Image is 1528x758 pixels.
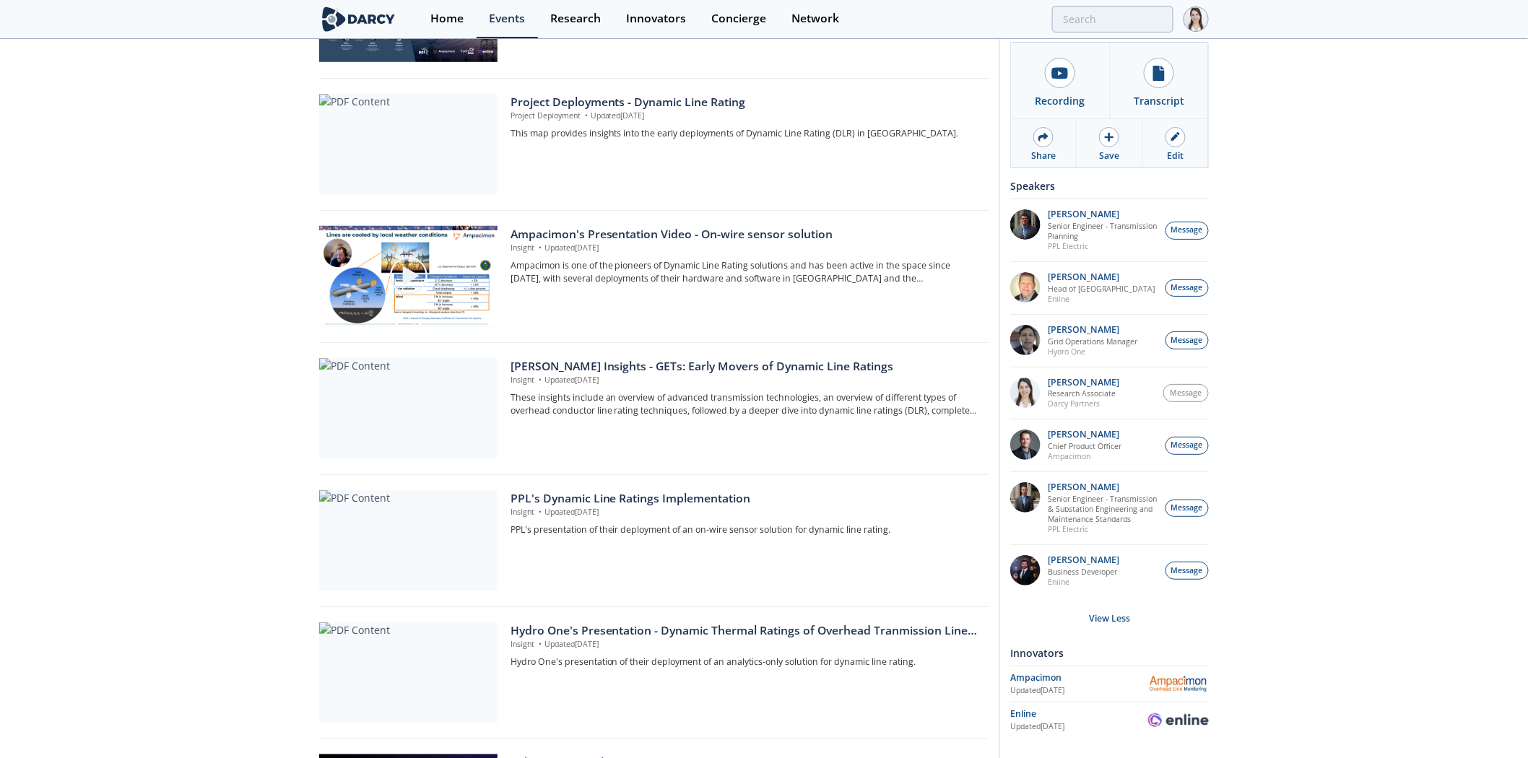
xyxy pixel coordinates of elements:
[1010,597,1209,640] div: View Less
[1049,430,1122,440] p: [PERSON_NAME]
[1049,336,1138,347] p: Grid Operations Manager
[511,243,979,254] p: Insight Updated [DATE]
[511,490,979,507] div: PPL's Dynamic Line Ratings Implementation
[626,13,686,25] div: Innovators
[1049,272,1155,282] p: [PERSON_NAME]
[1165,222,1209,240] button: Message
[1049,494,1158,524] p: Senior Engineer - Transmission & Substation Engineering and Maintenance Standards
[1010,482,1041,513] img: 92ea8479-9b76-4cff-bb0c-1107dac8b5c8
[1110,43,1209,118] a: Transcript
[1049,577,1120,587] p: Enline
[1049,294,1155,304] p: Enline
[537,375,544,385] span: •
[388,256,429,296] img: play-chapters-gray.svg
[1049,241,1158,251] p: PPL Electric
[1010,272,1041,302] img: a55e2838-e33a-4028-a2ea-91bfc947d5e9
[1010,707,1148,720] div: Enline
[511,358,979,375] div: [PERSON_NAME] Insights - GETs: Early Movers of Dynamic Line Ratings
[791,13,839,25] div: Network
[319,490,989,591] a: PDF Content PPL's Dynamic Line Ratings Implementation Insight •Updated[DATE] PPL's presentation o...
[1010,671,1148,684] div: Ampacimon
[1134,93,1184,108] div: Transcript
[319,226,989,327] a: Video Content Ampacimon's Presentation Video - On-wire sensor solution Insight •Updated[DATE] Amp...
[1031,149,1056,162] div: Share
[537,639,544,649] span: •
[1049,482,1158,492] p: [PERSON_NAME]
[1049,221,1158,241] p: Senior Engineer - Transmission Planning
[489,13,525,25] div: Events
[1049,441,1122,451] p: Chief Product Officer
[319,94,989,195] a: PDF Content Project Deployments - Dynamic Line Rating Project Deployment •Updated[DATE] This map ...
[511,523,979,536] p: PPL's presentation of their deployment of an on-wire sensor solution for dynamic line rating.
[1049,209,1158,219] p: [PERSON_NAME]
[511,507,979,518] p: Insight Updated [DATE]
[1010,555,1041,585] img: 22908f7c-c2ba-48df-be32-b32dd6f2d2c7
[1170,388,1202,399] span: Message
[1171,502,1203,514] span: Message
[511,110,979,122] p: Project Deployment Updated [DATE]
[511,622,979,640] div: Hydro One's Presentation - Dynamic Thermal Ratings of Overhead Tranmission Lines: A line sensor-l...
[583,110,591,121] span: •
[1010,721,1148,733] div: Updated [DATE]
[1148,672,1209,696] img: Ampacimon
[1049,378,1120,388] p: [PERSON_NAME]
[1036,93,1085,108] div: Recording
[511,655,979,668] p: Hydro One's presentation of their deployment of an analytics-only solution for dynamic line rating.
[1049,325,1138,335] p: [PERSON_NAME]
[711,13,766,25] div: Concierge
[1171,225,1203,236] span: Message
[1049,524,1158,534] p: PPL Electric
[1010,378,1041,408] img: qdh7Er9pRiGqDWE5eNkh
[511,259,979,286] p: Ampacimon is one of the pioneers of Dynamic Line Rating solutions and has been active in the spac...
[1049,347,1138,357] p: Hydro One
[1049,398,1120,409] p: Darcy Partners
[1010,209,1041,240] img: 5b5d9298-f9b1-43ec-ba2b-1fcc6187a806
[1010,685,1148,697] div: Updated [DATE]
[1049,284,1155,294] p: Head of [GEOGRAPHIC_DATA]
[1010,707,1209,733] a: Enline Updated[DATE] Enline
[1049,388,1120,398] p: Research Associate
[319,358,989,459] a: PDF Content [PERSON_NAME] Insights - GETs: Early Movers of Dynamic Line Ratings Insight •Updated[...
[1148,713,1209,728] img: Enline
[319,226,498,326] img: Video Content
[1011,43,1110,118] a: Recording
[1099,149,1119,162] div: Save
[319,6,398,32] img: logo-wide.svg
[1171,335,1203,347] span: Message
[1143,119,1208,167] a: Edit
[550,13,601,25] div: Research
[1163,384,1210,402] button: Message
[537,507,544,517] span: •
[511,127,979,140] p: This map provides insights into the early deployments of Dynamic Line Rating (DLR) in [GEOGRAPHIC...
[1184,6,1209,32] img: Profile
[1165,437,1209,455] button: Message
[511,375,979,386] p: Insight Updated [DATE]
[1049,451,1122,461] p: Ampacimon
[1010,173,1209,199] div: Speakers
[1165,500,1209,518] button: Message
[1010,671,1209,697] a: Ampacimon Updated[DATE] Ampacimon
[1165,562,1209,580] button: Message
[430,13,464,25] div: Home
[511,226,979,243] div: Ampacimon's Presentation Video - On-wire sensor solution
[1171,282,1203,294] span: Message
[1171,440,1203,451] span: Message
[511,94,979,111] div: Project Deployments - Dynamic Line Rating
[511,639,979,650] p: Insight Updated [DATE]
[1052,6,1173,32] input: Advanced Search
[1167,149,1184,162] div: Edit
[1049,555,1120,565] p: [PERSON_NAME]
[319,622,989,723] a: PDF Content Hydro One's Presentation - Dynamic Thermal Ratings of Overhead Tranmission Lines: A l...
[537,243,544,253] span: •
[1010,640,1209,666] div: Innovators
[1049,567,1120,577] p: Business Developer
[1165,331,1209,349] button: Message
[1010,430,1041,460] img: 470f0cdf-e6b1-42af-95a2-25678b7590ff
[1010,325,1041,355] img: 4336a75b-6b31-44ec-8724-221bc9b30149
[511,391,979,418] p: These insights include an overview of advanced transmission technologies, an overview of differen...
[1171,565,1203,577] span: Message
[1165,279,1209,297] button: Message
